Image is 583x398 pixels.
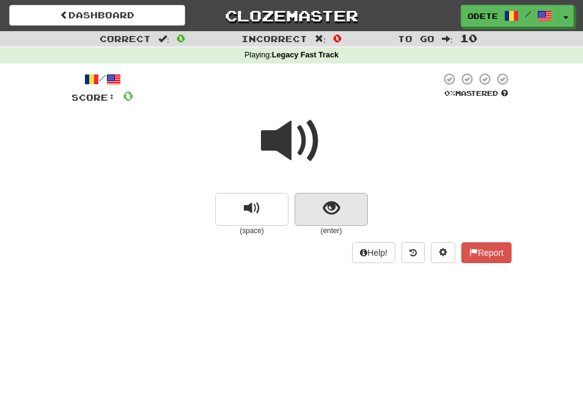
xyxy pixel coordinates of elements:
[352,242,395,263] button: Help!
[315,34,326,43] span: :
[9,5,185,26] a: Dashboard
[402,242,425,263] button: Round history (alt+y)
[177,32,185,44] span: 0
[461,5,559,27] a: Odete /
[123,88,133,103] span: 0
[460,32,477,44] span: 10
[272,51,339,59] strong: Legacy Fast Track
[295,226,368,236] small: (enter)
[295,193,368,226] button: show sentence
[100,34,151,44] span: Correct
[333,32,342,44] span: 0
[158,34,169,43] span: :
[215,226,288,236] small: (space)
[398,34,435,44] span: To go
[442,34,453,43] span: :
[215,193,288,226] button: replay audio
[444,89,455,97] span: 0 %
[204,5,380,26] a: Clozemaster
[461,242,512,263] button: Report
[525,10,531,18] span: /
[441,89,512,98] div: Mastered
[71,72,133,87] div: /
[241,34,307,44] span: Incorrect
[71,92,116,103] span: Score:
[468,10,498,21] span: Odete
